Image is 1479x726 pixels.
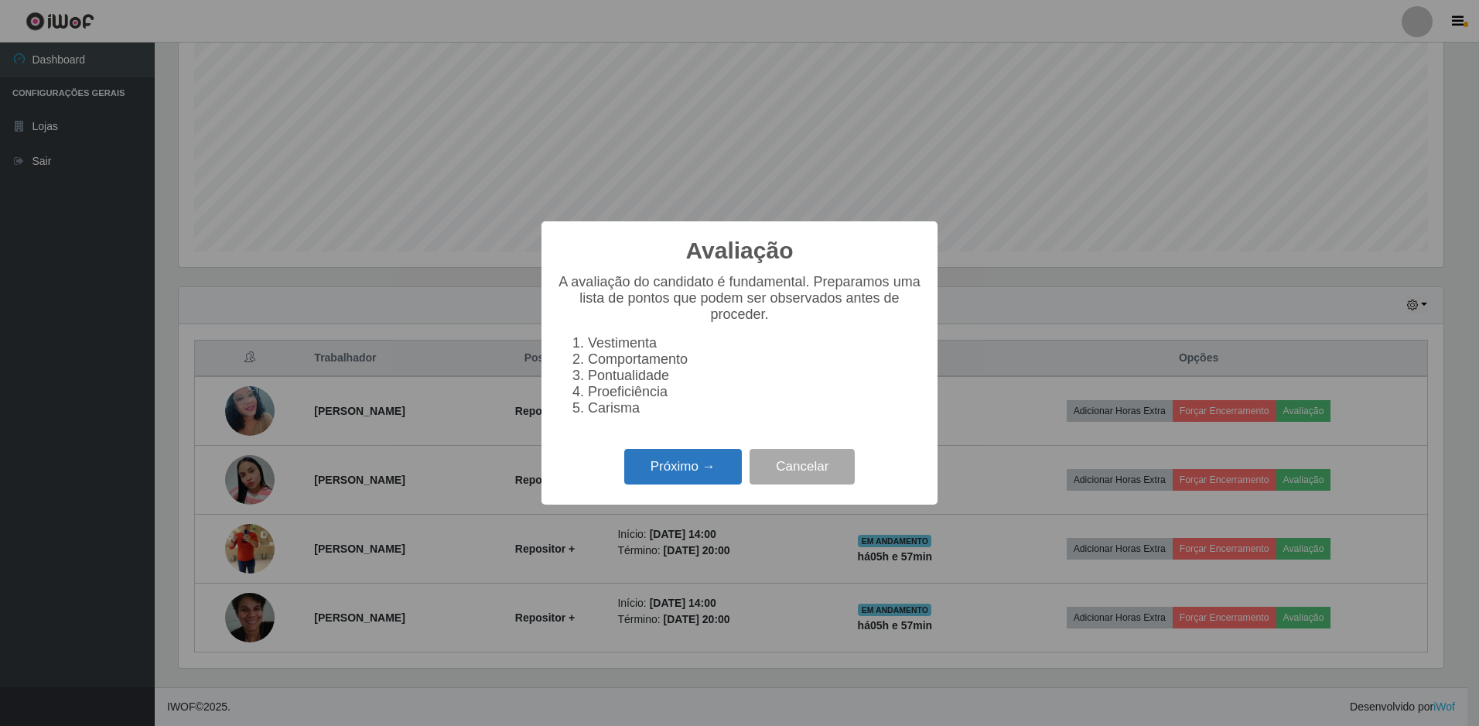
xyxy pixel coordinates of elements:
p: A avaliação do candidato é fundamental. Preparamos uma lista de pontos que podem ser observados a... [557,274,922,323]
button: Cancelar [750,449,855,485]
h2: Avaliação [686,237,794,265]
li: Pontualidade [588,368,922,384]
button: Próximo → [624,449,742,485]
li: Proeficiência [588,384,922,400]
li: Comportamento [588,351,922,368]
li: Vestimenta [588,335,922,351]
li: Carisma [588,400,922,416]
